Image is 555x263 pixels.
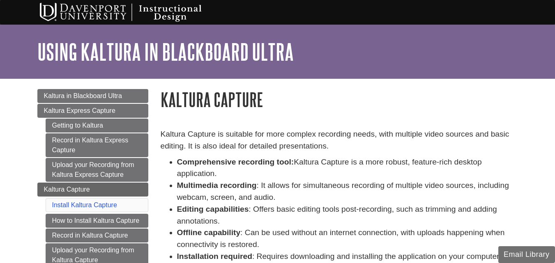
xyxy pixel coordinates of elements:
[177,228,241,237] strong: Offline capability
[46,214,148,228] a: How to Install Kaltura Capture
[177,227,518,251] li: : Can be used without an internet connection, with uploads happening when connectivity is restored.
[177,205,249,213] strong: Editing capabilities
[177,180,518,204] li: : It allows for simultaneous recording of multiple video sources, including webcam, screen, and a...
[52,201,117,208] a: Install Kaltura Capture
[37,183,148,197] a: Kaltura Capture
[33,2,230,23] img: Davenport University Instructional Design
[44,107,115,114] span: Kaltura Express Capture
[46,119,148,133] a: Getting to Kaltura
[44,186,90,193] span: Kaltura Capture
[498,246,555,263] button: Email Library
[46,158,148,182] a: Upload your Recording from Kaltura Express Capture
[46,229,148,242] a: Record in Kaltura Capture
[161,128,518,152] p: Kaltura Capture is suitable for more complex recording needs, with multiple video sources and bas...
[44,92,122,99] span: Kaltura in Blackboard Ultra
[37,104,148,118] a: Kaltura Express Capture
[161,89,518,110] h1: Kaltura Capture
[177,204,518,227] li: : Offers basic editing tools post-recording, such as trimming and adding annotations.
[177,181,257,190] strong: Multimedia recording
[177,251,518,263] li: : Requires downloading and installing the application on your computer.
[177,158,294,166] strong: Comprehensive recording tool:
[177,156,518,180] li: Kaltura Capture is a more robust, feature-rich desktop application.
[177,252,252,261] strong: Installation required
[46,133,148,157] a: Record in Kaltura Express Capture
[37,89,148,103] a: Kaltura in Blackboard Ultra
[37,39,294,64] a: Using Kaltura in Blackboard Ultra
